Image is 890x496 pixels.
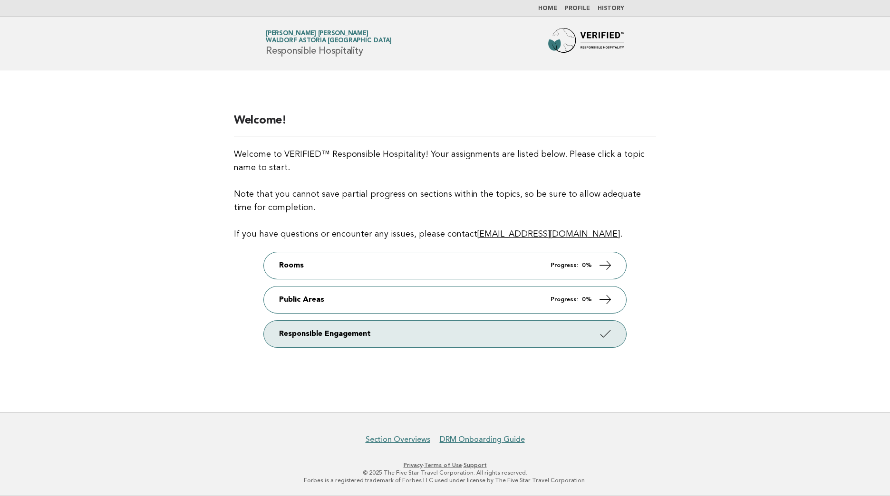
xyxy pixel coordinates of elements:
p: Welcome to VERIFIED™ Responsible Hospitality! Your assignments are listed below. Please click a t... [234,148,656,241]
a: Rooms Progress: 0% [264,252,626,279]
p: © 2025 The Five Star Travel Corporation. All rights reserved. [154,469,736,477]
a: Home [538,6,557,11]
a: History [598,6,624,11]
em: Progress: [551,296,578,303]
h1: Responsible Hospitality [266,31,392,56]
a: Privacy [404,462,423,468]
a: Profile [565,6,590,11]
em: Progress: [551,262,578,268]
p: Forbes is a registered trademark of Forbes LLC used under license by The Five Star Travel Corpora... [154,477,736,484]
img: Forbes Travel Guide [548,28,624,58]
a: Terms of Use [424,462,462,468]
strong: 0% [582,296,592,303]
a: [PERSON_NAME] [PERSON_NAME]Waldorf Astoria [GEOGRAPHIC_DATA] [266,30,392,44]
p: · · [154,461,736,469]
a: Responsible Engagement [264,321,626,347]
strong: 0% [582,262,592,268]
a: DRM Onboarding Guide [440,435,525,444]
a: Section Overviews [366,435,430,444]
a: Support [464,462,487,468]
span: Waldorf Astoria [GEOGRAPHIC_DATA] [266,38,392,44]
a: [EMAIL_ADDRESS][DOMAIN_NAME] [477,230,620,238]
a: Public Areas Progress: 0% [264,286,626,313]
h2: Welcome! [234,113,656,136]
